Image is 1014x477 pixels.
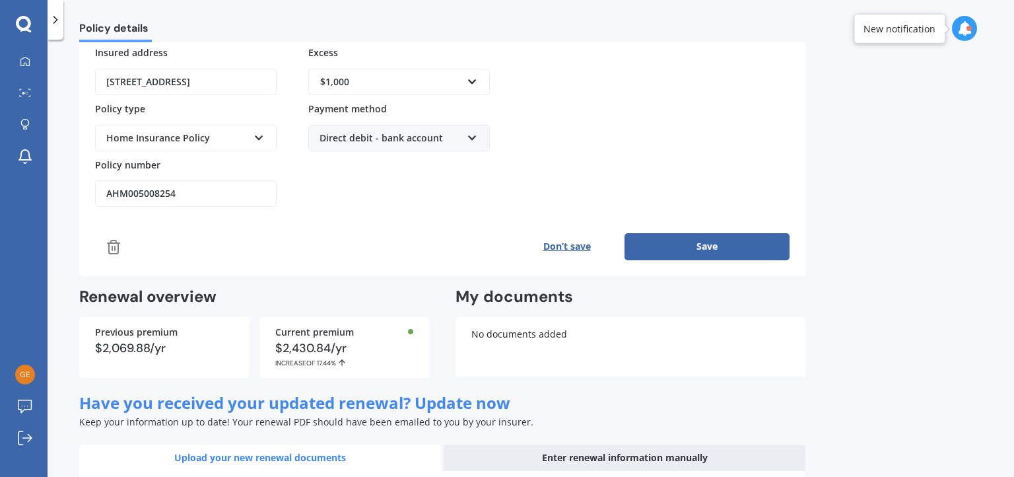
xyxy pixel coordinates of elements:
span: Policy number [95,158,160,170]
div: Upload your new renewal documents [79,445,441,471]
img: 270da506814846b1ddd51c26f6090766 [15,365,35,385]
h2: My documents [456,287,573,307]
div: Enter renewal information manually [444,445,805,471]
span: Payment method [308,102,387,115]
div: $2,430.84/yr [275,342,413,367]
button: Don’t save [509,233,625,260]
h2: Renewal overview [79,287,429,307]
div: New notification [863,22,935,35]
span: INCREASE OF [275,359,317,367]
button: Save [625,233,790,260]
span: Insured address [95,46,168,59]
div: No documents added [456,317,805,377]
div: Direct debit - bank account [320,131,461,145]
div: Home Insurance Policy [106,131,248,145]
span: Keep your information up to date! Your renewal PDF should have been emailed to you by your insurer. [79,416,533,428]
span: Excess [308,46,338,59]
input: Enter address [95,69,277,95]
div: Current premium [275,328,413,337]
span: 17.44% [317,359,336,367]
input: Enter policy number [95,180,277,207]
div: $1,000 [320,75,462,89]
div: Previous premium [95,328,233,337]
span: Policy type [95,102,145,115]
span: Policy details [79,22,152,40]
div: $2,069.88/yr [95,342,233,354]
span: Have you received your updated renewal? Update now [79,392,510,414]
